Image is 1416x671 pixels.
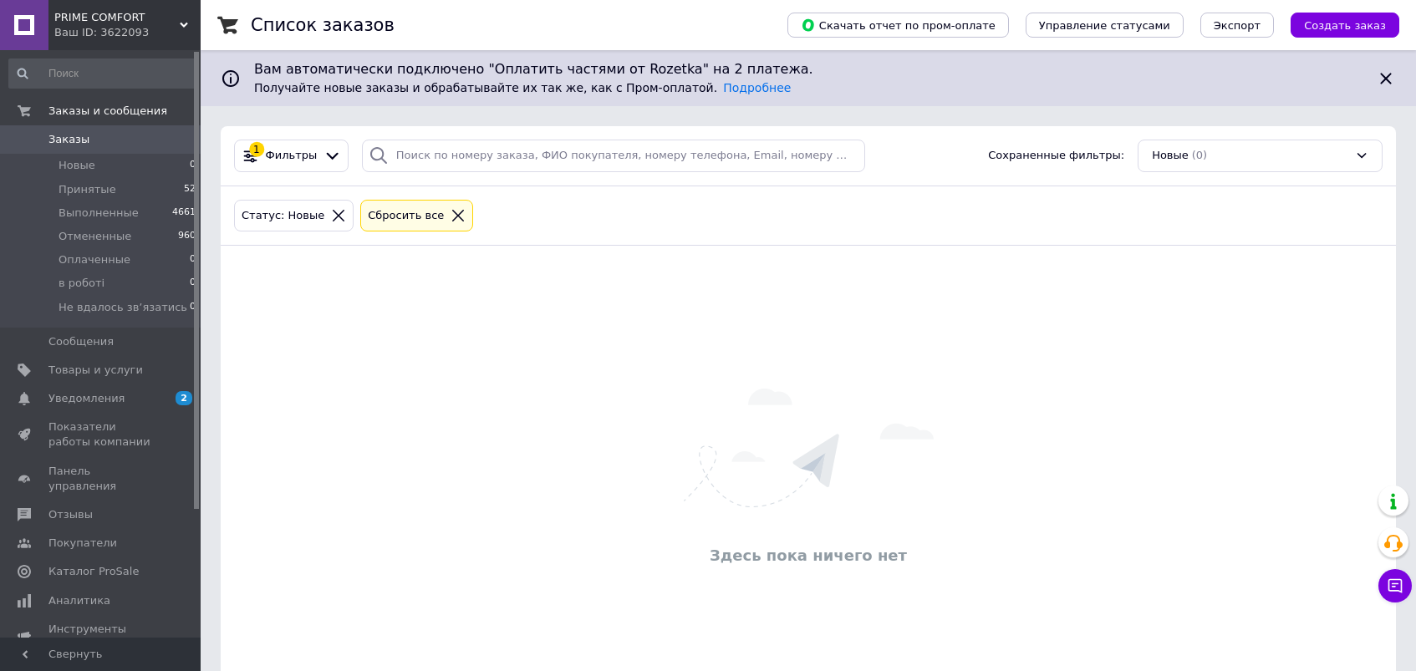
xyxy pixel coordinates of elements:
[59,158,95,173] span: Новые
[1291,13,1399,38] button: Создать заказ
[48,334,114,349] span: Сообщения
[59,206,139,221] span: Выполненные
[1304,19,1386,32] span: Создать заказ
[190,300,196,315] span: 0
[8,58,197,89] input: Поиск
[1039,19,1170,32] span: Управление статусами
[190,252,196,267] span: 0
[54,10,180,25] span: PRIME COMFORT
[190,158,196,173] span: 0
[254,60,1363,79] span: Вам автоматически подключено "Оплатить частями от Rozetka" на 2 платежа.
[48,104,167,119] span: Заказы и сообщения
[59,276,104,291] span: в роботі
[988,148,1124,164] span: Сохраненные фильтры:
[1214,19,1261,32] span: Экспорт
[364,207,447,225] div: Сбросить все
[48,593,110,608] span: Аналитика
[48,536,117,551] span: Покупатели
[48,622,155,652] span: Инструменты вебмастера и SEO
[59,300,187,315] span: Не вдалось звʼязатись
[1192,149,1207,161] span: (0)
[238,207,328,225] div: Статус: Новые
[59,182,116,197] span: Принятые
[254,81,791,94] span: Получайте новые заказы и обрабатывайте их так же, как с Пром-оплатой.
[48,464,155,494] span: Панель управления
[59,252,130,267] span: Оплаченные
[48,419,155,450] span: Показатели работы компании
[1378,569,1412,602] button: Чат с покупателем
[59,229,131,244] span: Отмененные
[190,276,196,291] span: 0
[1026,13,1184,38] button: Управление статусами
[266,148,318,164] span: Фильтры
[48,132,89,147] span: Заказы
[48,564,139,579] span: Каталог ProSale
[1152,148,1189,164] span: Новые
[801,18,996,33] span: Скачать отчет по пром-оплате
[362,140,865,172] input: Поиск по номеру заказа, ФИО покупателя, номеру телефона, Email, номеру накладной
[48,391,125,406] span: Уведомления
[178,229,196,244] span: 960
[172,206,196,221] span: 4661
[1200,13,1274,38] button: Экспорт
[54,25,201,40] div: Ваш ID: 3622093
[249,142,264,157] div: 1
[787,13,1009,38] button: Скачать отчет по пром-оплате
[184,182,196,197] span: 52
[176,391,192,405] span: 2
[48,363,143,378] span: Товары и услуги
[48,507,93,522] span: Отзывы
[723,81,791,94] a: Подробнее
[251,15,395,35] h1: Список заказов
[1274,18,1399,31] a: Создать заказ
[229,545,1388,566] div: Здесь пока ничего нет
